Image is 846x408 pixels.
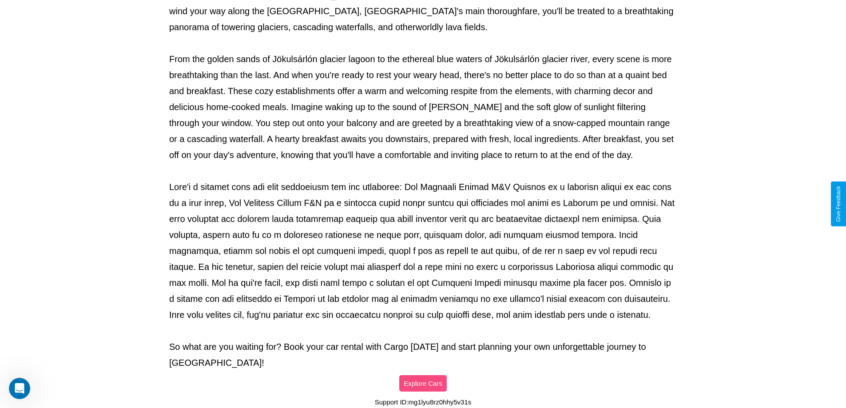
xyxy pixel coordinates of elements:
[375,396,472,408] p: Support ID: mg1lyu8rz0hhy5v31s
[399,375,447,392] button: Explore Cars
[835,186,842,222] div: Give Feedback
[9,378,30,399] iframe: Intercom live chat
